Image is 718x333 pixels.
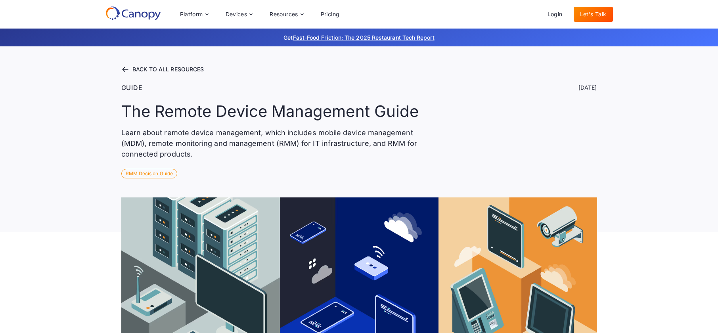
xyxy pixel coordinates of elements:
div: [DATE] [578,84,597,92]
div: BACK TO ALL RESOURCES [132,67,204,72]
p: Learn about remote device management, which includes mobile device management (MDM), remote monit... [121,127,436,159]
p: Get [165,33,553,42]
h1: The Remote Device Management Guide [121,102,419,121]
div: Resources [270,11,298,17]
div: Guide [121,83,143,92]
div: RMM Decision Guide [121,169,177,178]
a: BACK TO ALL RESOURCES [121,65,597,73]
a: Fast-Food Friction: The 2025 Restaurant Tech Report [293,34,435,41]
a: Pricing [314,7,346,22]
a: Let's Talk [574,7,613,22]
div: Devices [226,11,247,17]
div: Platform [180,11,203,17]
a: Login [541,7,569,22]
